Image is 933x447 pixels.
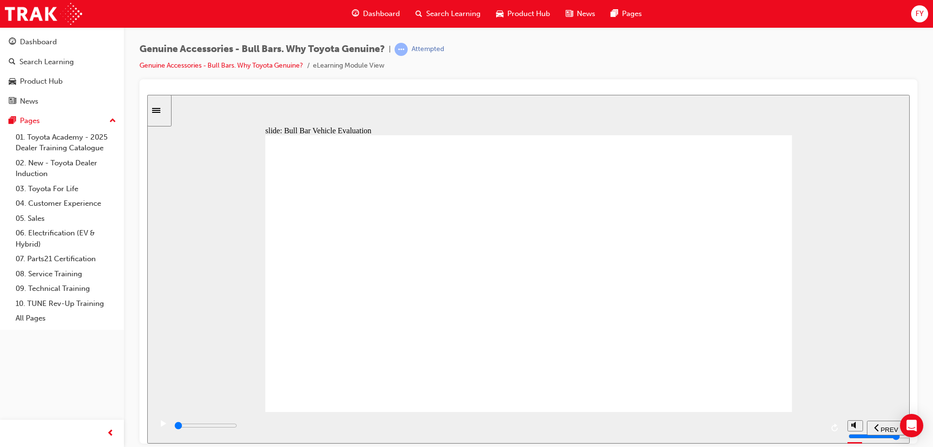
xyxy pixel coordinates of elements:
input: slide progress [27,327,90,335]
a: 05. Sales [12,211,120,226]
a: 02. New - Toyota Dealer Induction [12,156,120,181]
span: Search Learning [426,8,481,19]
a: All Pages [12,311,120,326]
a: Genuine Accessories - Bull Bars. Why Toyota Genuine? [139,61,303,70]
span: news-icon [566,8,573,20]
a: 06. Electrification (EV & Hybrid) [12,226,120,251]
div: Open Intercom Messenger [900,414,923,437]
a: 10. TUNE Rev-Up Training [12,296,120,311]
a: search-iconSearch Learning [408,4,488,24]
span: news-icon [9,97,16,106]
span: Dashboard [363,8,400,19]
div: News [20,96,38,107]
span: pages-icon [9,117,16,125]
button: replay [681,326,695,340]
span: learningRecordVerb_ATTEMPT-icon [395,43,408,56]
div: Dashboard [20,36,57,48]
a: Search Learning [4,53,120,71]
span: search-icon [415,8,422,20]
span: car-icon [9,77,16,86]
a: 07. Parts21 Certification [12,251,120,267]
span: up-icon [109,115,116,127]
a: guage-iconDashboard [344,4,408,24]
span: guage-icon [9,38,16,47]
button: FY [911,5,928,22]
div: Attempted [412,45,444,54]
li: eLearning Module View [313,60,384,72]
span: Genuine Accessories - Bull Bars. Why Toyota Genuine? [139,44,385,55]
a: 03. Toyota For Life [12,181,120,197]
nav: slide navigation [720,317,758,349]
span: | [389,44,391,55]
div: Product Hub [20,76,63,87]
span: Pages [622,8,642,19]
a: 08. Service Training [12,267,120,282]
a: news-iconNews [558,4,603,24]
img: Trak [5,3,82,25]
a: Product Hub [4,72,120,90]
span: prev-icon [107,428,114,440]
span: car-icon [496,8,503,20]
span: FY [916,8,924,19]
span: pages-icon [611,8,618,20]
span: Product Hub [507,8,550,19]
a: car-iconProduct Hub [488,4,558,24]
button: Pages [4,112,120,130]
input: volume [701,338,764,345]
div: misc controls [700,317,715,349]
a: Dashboard [4,33,120,51]
div: Pages [20,115,40,126]
a: 04. Customer Experience [12,196,120,211]
div: Search Learning [19,56,74,68]
button: play/pause [5,325,21,341]
a: News [4,92,120,110]
a: 09. Technical Training [12,281,120,296]
a: pages-iconPages [603,4,650,24]
button: DashboardSearch LearningProduct HubNews [4,31,120,112]
span: News [577,8,595,19]
span: PREV [733,331,751,339]
a: 01. Toyota Academy - 2025 Dealer Training Catalogue [12,130,120,156]
div: playback controls [5,317,695,349]
span: guage-icon [352,8,359,20]
button: volume [700,325,716,337]
button: previous [720,326,758,340]
span: search-icon [9,58,16,67]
